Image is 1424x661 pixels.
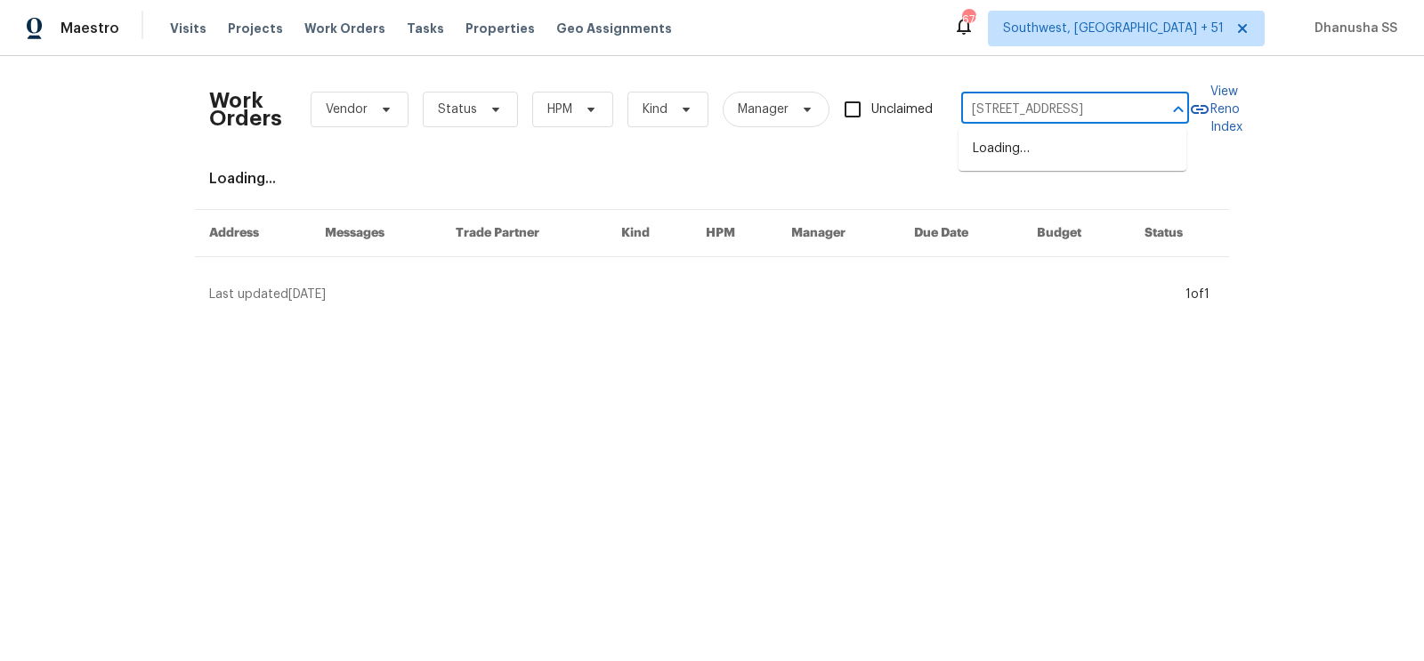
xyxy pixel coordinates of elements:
[738,101,789,118] span: Manager
[1003,20,1224,37] span: Southwest, [GEOGRAPHIC_DATA] + 51
[326,101,368,118] span: Vendor
[777,210,900,257] th: Manager
[547,101,572,118] span: HPM
[311,210,441,257] th: Messages
[209,170,1215,188] div: Loading...
[556,20,672,37] span: Geo Assignments
[1185,286,1210,303] div: 1 of 1
[209,92,282,127] h2: Work Orders
[643,101,667,118] span: Kind
[407,22,444,35] span: Tasks
[209,286,1180,303] div: Last updated
[465,20,535,37] span: Properties
[288,288,326,301] span: [DATE]
[692,210,777,257] th: HPM
[607,210,692,257] th: Kind
[441,210,608,257] th: Trade Partner
[871,101,933,119] span: Unclaimed
[170,20,206,37] span: Visits
[959,127,1186,171] div: Loading…
[195,210,311,257] th: Address
[61,20,119,37] span: Maestro
[961,96,1139,124] input: Enter in an address
[1189,83,1242,136] a: View Reno Index
[1166,97,1191,122] button: Close
[1023,210,1130,257] th: Budget
[304,20,385,37] span: Work Orders
[900,210,1023,257] th: Due Date
[1130,210,1229,257] th: Status
[1307,20,1397,37] span: Dhanusha SS
[962,11,975,28] div: 678
[228,20,283,37] span: Projects
[438,101,477,118] span: Status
